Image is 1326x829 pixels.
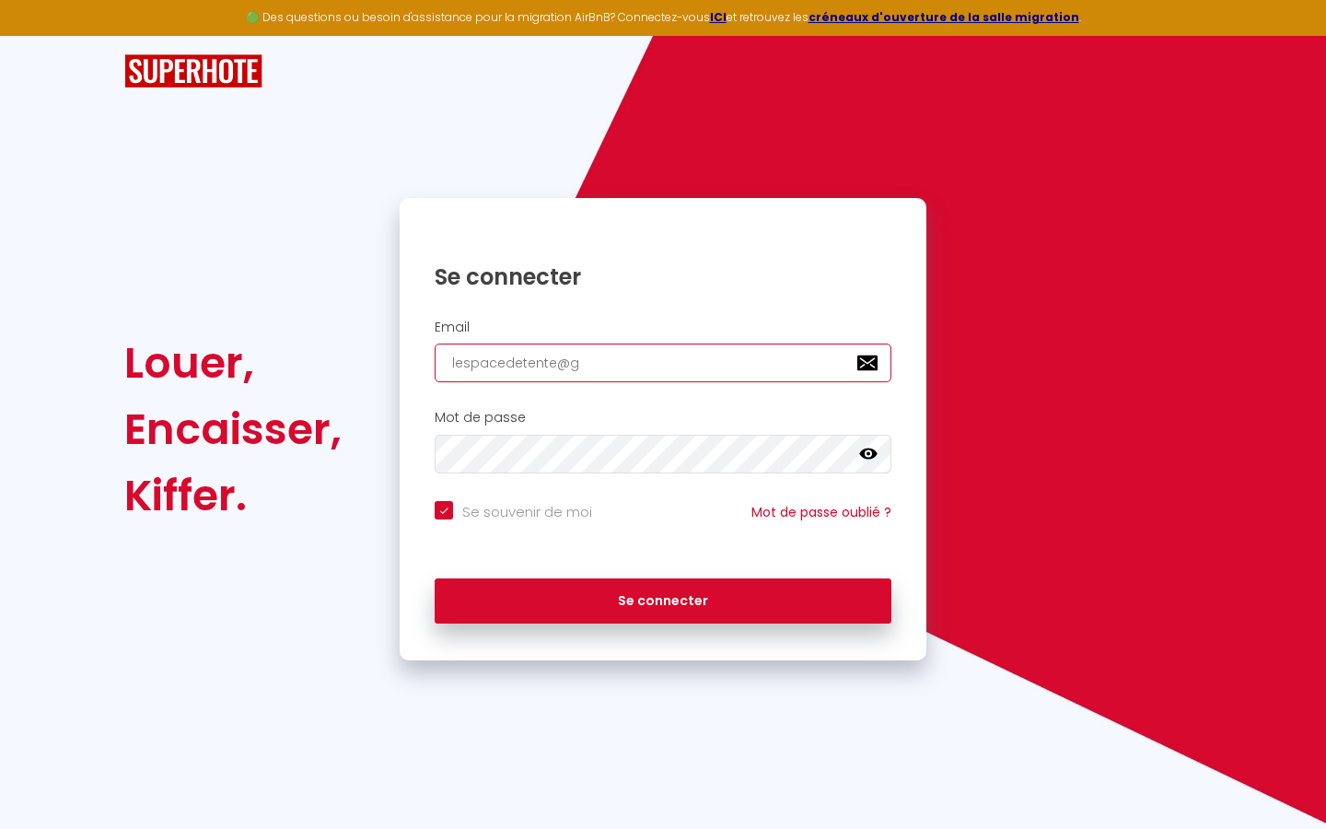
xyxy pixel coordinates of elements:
[124,54,262,88] img: SuperHote logo
[435,320,891,335] h2: Email
[751,503,891,521] a: Mot de passe oublié ?
[15,7,70,63] button: Ouvrir le widget de chat LiveChat
[124,330,342,396] div: Louer,
[124,462,342,529] div: Kiffer.
[808,9,1079,25] a: créneaux d'ouverture de la salle migration
[435,263,891,291] h1: Se connecter
[435,578,891,625] button: Se connecter
[435,344,891,382] input: Ton Email
[710,9,727,25] a: ICI
[124,396,342,462] div: Encaisser,
[435,410,891,426] h2: Mot de passe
